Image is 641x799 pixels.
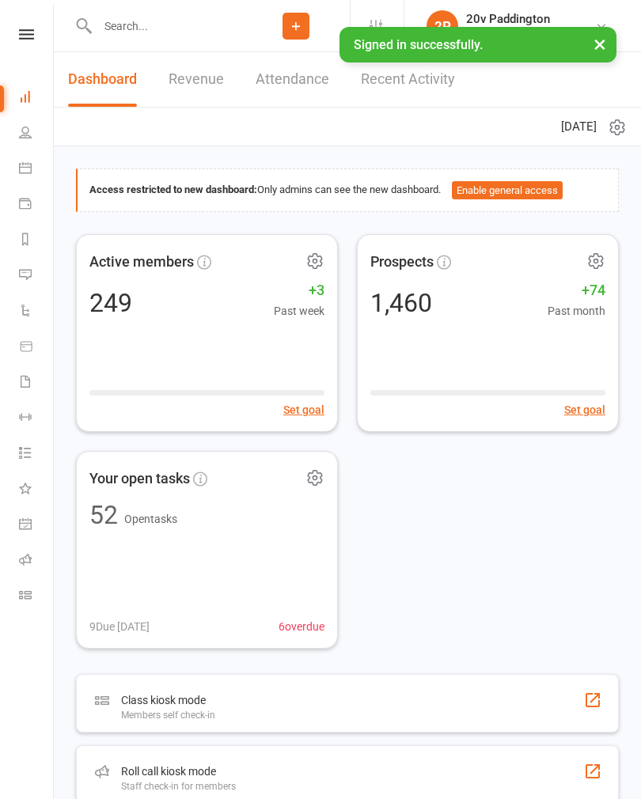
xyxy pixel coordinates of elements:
button: Set goal [564,401,605,418]
button: × [586,27,614,61]
div: 2P [427,10,458,42]
strong: Access restricted to new dashboard: [89,184,257,195]
div: 52 [89,502,118,528]
a: Attendance [256,52,329,107]
a: Payments [19,187,55,223]
a: Product Sales [19,330,55,365]
div: 20v Paddington [466,12,550,26]
span: Prospects [370,251,434,274]
a: Class kiosk mode [19,579,55,615]
span: Open tasks [124,513,177,525]
div: Roll call kiosk mode [121,762,236,781]
input: Search... [93,15,242,37]
div: 249 [89,290,132,316]
span: Your open tasks [89,468,190,490]
div: 20v Paddington [466,26,550,40]
div: Members self check-in [121,710,215,721]
span: Active members [89,251,194,274]
div: Staff check-in for members [121,781,236,792]
a: Roll call kiosk mode [19,543,55,579]
span: Past month [548,302,605,320]
div: 1,460 [370,290,432,316]
a: Recent Activity [361,52,455,107]
div: Class kiosk mode [121,691,215,710]
span: +74 [548,279,605,302]
a: What's New [19,472,55,508]
a: Dashboard [68,52,137,107]
a: Reports [19,223,55,259]
a: People [19,116,55,152]
a: Dashboard [19,81,55,116]
span: Past week [274,302,324,320]
a: General attendance kiosk mode [19,508,55,543]
span: 6 overdue [279,618,324,635]
a: Calendar [19,152,55,187]
span: [DATE] [561,117,597,136]
span: +3 [274,279,324,302]
a: Revenue [169,52,224,107]
button: Enable general access [452,181,563,200]
span: 9 Due [DATE] [89,618,150,635]
span: Signed in successfully. [354,37,483,52]
button: Set goal [283,401,324,418]
div: Only admins can see the new dashboard. [89,181,606,200]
